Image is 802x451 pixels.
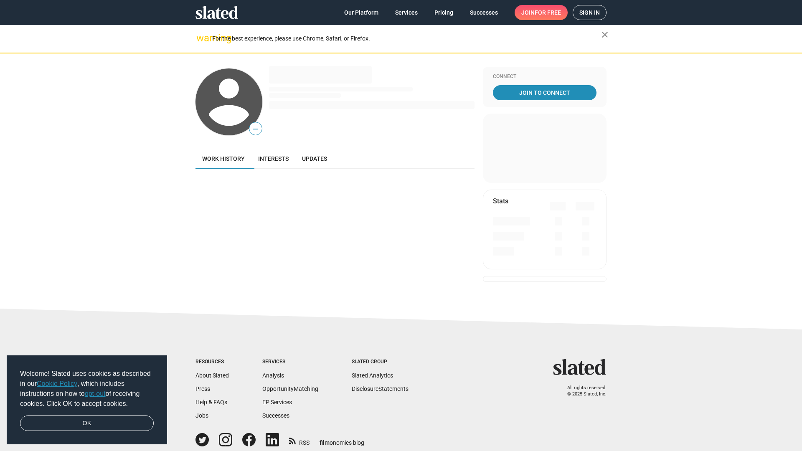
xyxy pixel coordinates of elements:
[388,5,424,20] a: Services
[493,197,508,205] mat-card-title: Stats
[262,399,292,405] a: EP Services
[249,124,262,134] span: —
[352,385,409,392] a: DisclosureStatements
[37,380,77,387] a: Cookie Policy
[434,5,453,20] span: Pricing
[558,385,607,397] p: All rights reserved. © 2025 Slated, Inc.
[573,5,607,20] a: Sign in
[196,33,206,43] mat-icon: warning
[20,416,154,431] a: dismiss cookie message
[338,5,385,20] a: Our Platform
[262,385,318,392] a: OpportunityMatching
[195,372,229,379] a: About Slated
[320,439,330,446] span: film
[195,359,229,365] div: Resources
[470,5,498,20] span: Successes
[344,5,378,20] span: Our Platform
[262,412,289,419] a: Successes
[495,85,595,100] span: Join To Connect
[320,432,364,447] a: filmonomics blog
[258,155,289,162] span: Interests
[195,149,251,169] a: Work history
[302,155,327,162] span: Updates
[579,5,600,20] span: Sign in
[352,359,409,365] div: Slated Group
[212,33,601,44] div: For the best experience, please use Chrome, Safari, or Firefox.
[493,73,596,80] div: Connect
[352,372,393,379] a: Slated Analytics
[20,369,154,409] span: Welcome! Slated uses cookies as described in our , which includes instructions on how to of recei...
[600,30,610,40] mat-icon: close
[202,155,245,162] span: Work history
[7,355,167,445] div: cookieconsent
[428,5,460,20] a: Pricing
[262,359,318,365] div: Services
[295,149,334,169] a: Updates
[262,372,284,379] a: Analysis
[85,390,106,397] a: opt-out
[463,5,505,20] a: Successes
[289,434,310,447] a: RSS
[395,5,418,20] span: Services
[515,5,568,20] a: Joinfor free
[195,385,210,392] a: Press
[195,412,208,419] a: Jobs
[493,85,596,100] a: Join To Connect
[521,5,561,20] span: Join
[251,149,295,169] a: Interests
[195,399,227,405] a: Help & FAQs
[535,5,561,20] span: for free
